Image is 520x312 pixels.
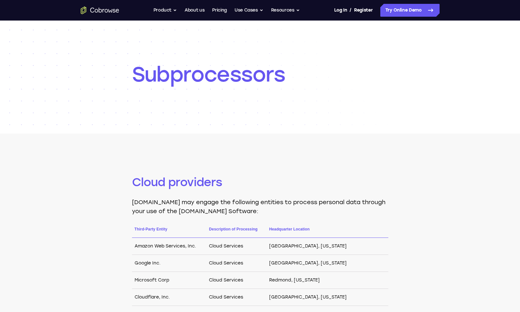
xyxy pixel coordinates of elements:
a: Register [354,4,373,17]
td: [GEOGRAPHIC_DATA], [US_STATE] [267,255,388,272]
button: Product [153,4,177,17]
span: / [350,6,351,14]
td: Cloud Services [206,272,267,289]
td: Redmond, [US_STATE] [267,272,388,289]
h1: Subprocessors [132,62,388,87]
td: [GEOGRAPHIC_DATA], [US_STATE] [267,289,388,306]
td: Cloud Services [206,289,267,306]
td: Google Inc. [132,255,207,272]
a: Log In [334,4,347,17]
button: Resources [271,4,300,17]
td: Cloud Services [206,255,267,272]
td: Cloud Services [206,238,267,255]
td: [GEOGRAPHIC_DATA], [US_STATE] [267,238,388,255]
th: Headquarter Location [267,226,388,238]
a: About us [185,4,204,17]
th: Description of Processing [206,226,267,238]
td: Amazon Web Services, Inc. [132,238,207,255]
td: Microsoft Corp [132,272,207,289]
a: Go to the home page [81,6,119,14]
p: [DOMAIN_NAME] may engage the following entities to process personal data through your use of the ... [132,198,388,216]
a: Pricing [212,4,227,17]
a: Try Online Demo [380,4,440,17]
td: Cloudflare, Inc. [132,289,207,306]
button: Use Cases [235,4,263,17]
th: Third-Party Entity [132,226,207,238]
h2: Cloud providers [132,175,388,190]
